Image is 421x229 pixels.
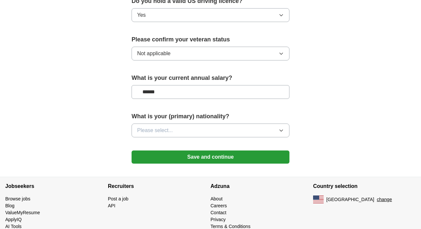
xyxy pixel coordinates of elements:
span: Not applicable [137,50,170,57]
label: What is your (primary) nationality? [132,112,289,121]
button: change [377,196,392,203]
label: Please confirm your veteran status [132,35,289,44]
label: What is your current annual salary? [132,74,289,82]
a: About [210,196,223,201]
a: API [108,203,115,208]
a: Browse jobs [5,196,30,201]
a: Post a job [108,196,128,201]
a: Blog [5,203,14,208]
h4: Country selection [313,177,416,195]
a: AI Tools [5,224,22,229]
a: ValueMyResume [5,210,40,215]
a: Terms & Conditions [210,224,250,229]
button: Save and continue [132,150,289,164]
a: Privacy [210,217,226,222]
a: Contact [210,210,226,215]
img: US flag [313,195,324,203]
span: [GEOGRAPHIC_DATA] [326,196,374,203]
button: Not applicable [132,47,289,60]
a: Careers [210,203,227,208]
button: Please select... [132,124,289,137]
span: Please select... [137,126,173,134]
button: Yes [132,8,289,22]
span: Yes [137,11,146,19]
a: ApplyIQ [5,217,22,222]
